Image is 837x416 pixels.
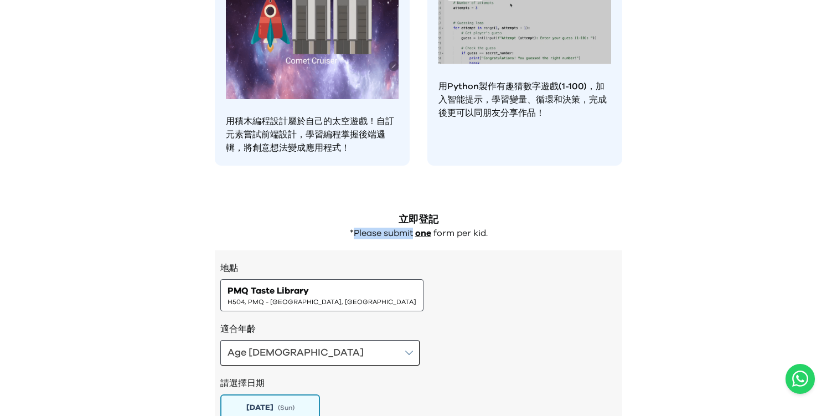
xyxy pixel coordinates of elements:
p: one [415,228,431,239]
p: 用Python製作有趣猜數字遊戲(1-100)，加入智能提示，學習變量、循環和決策，完成後更可以同朋友分享作品！ [438,80,611,120]
h2: 請選擇日期 [220,377,617,390]
span: PMQ Taste Library [228,284,309,297]
h3: 地點 [220,261,617,275]
span: ( Sun ) [278,403,294,412]
span: H504, PMQ - [GEOGRAPHIC_DATA], [GEOGRAPHIC_DATA] [228,297,416,306]
span: [DATE] [246,402,273,413]
h2: 立即登記 [215,212,622,228]
button: Age [DEMOGRAPHIC_DATA] [220,340,420,366]
button: Open WhatsApp chat [786,364,815,394]
div: Age [DEMOGRAPHIC_DATA] [228,345,364,361]
a: Chat with us on WhatsApp [786,364,815,394]
div: *Please submit form per kid. [215,228,622,239]
p: 用積木編程設計屬於自己的太空遊戲！自訂元素嘗試前端設計，學習編程掌握後端邏輯，將創意想法變成應用程式！ [226,115,399,155]
h3: 適合年齡 [220,322,617,336]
